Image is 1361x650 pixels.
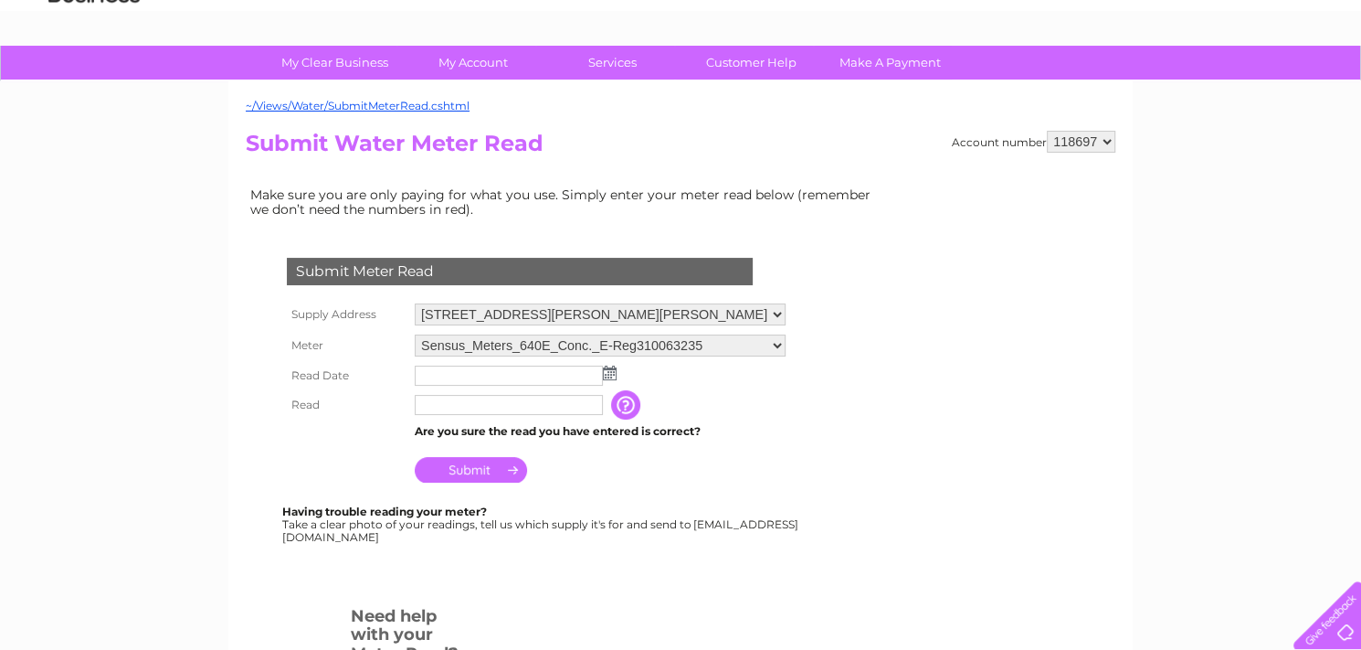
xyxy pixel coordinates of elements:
[47,48,141,103] img: logo.png
[1085,78,1125,91] a: Energy
[410,420,790,443] td: Are you sure the read you have entered is correct?
[1202,78,1229,91] a: Blog
[282,299,410,330] th: Supply Address
[282,330,410,361] th: Meter
[1039,78,1074,91] a: Water
[415,457,527,483] input: Submit
[603,366,617,380] img: ...
[282,361,410,390] th: Read Date
[676,46,827,80] a: Customer Help
[282,390,410,420] th: Read
[398,46,549,80] a: My Account
[1017,9,1143,32] a: 0333 014 3131
[611,390,644,420] input: Information
[287,258,753,285] div: Submit Meter Read
[1240,78,1284,91] a: Contact
[952,131,1115,153] div: Account number
[246,99,469,112] a: ~/Views/Water/SubmitMeterRead.cshtml
[1301,78,1344,91] a: Log out
[246,183,885,221] td: Make sure you are only paying for what you use. Simply enter your meter read below (remember we d...
[282,505,487,518] b: Having trouble reading your meter?
[1136,78,1191,91] a: Telecoms
[537,46,688,80] a: Services
[815,46,965,80] a: Make A Payment
[259,46,410,80] a: My Clear Business
[250,10,1113,89] div: Clear Business is a trading name of Verastar Limited (registered in [GEOGRAPHIC_DATA] No. 3667643...
[246,131,1115,165] h2: Submit Water Meter Read
[282,506,801,543] div: Take a clear photo of your readings, tell us which supply it's for and send to [EMAIL_ADDRESS][DO...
